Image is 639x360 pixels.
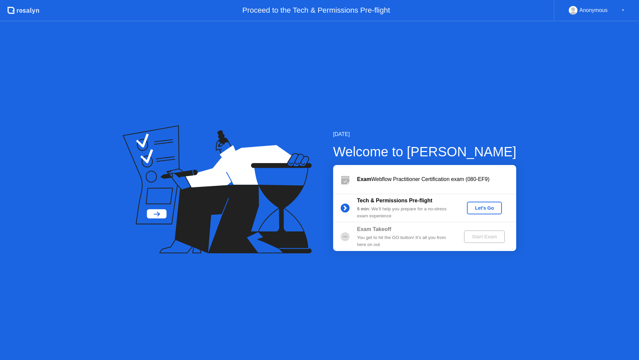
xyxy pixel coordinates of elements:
div: Welcome to [PERSON_NAME] [333,142,517,162]
div: Start Exam [467,234,502,239]
b: Tech & Permissions Pre-flight [357,198,432,203]
div: Webflow Practitioner Certification exam (080-EF9) [357,175,516,183]
b: Exam [357,176,371,182]
b: Exam Takeoff [357,226,391,232]
button: Let's Go [467,202,502,214]
div: : We’ll help you prepare for a no-stress exam experience [357,206,453,219]
div: [DATE] [333,130,517,138]
div: ▼ [621,6,625,15]
div: Anonymous [579,6,608,15]
div: You get to hit the GO button! It’s all you from here on out [357,234,453,248]
div: Let's Go [470,205,499,211]
button: Start Exam [464,230,505,243]
b: 5 min [357,206,369,211]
